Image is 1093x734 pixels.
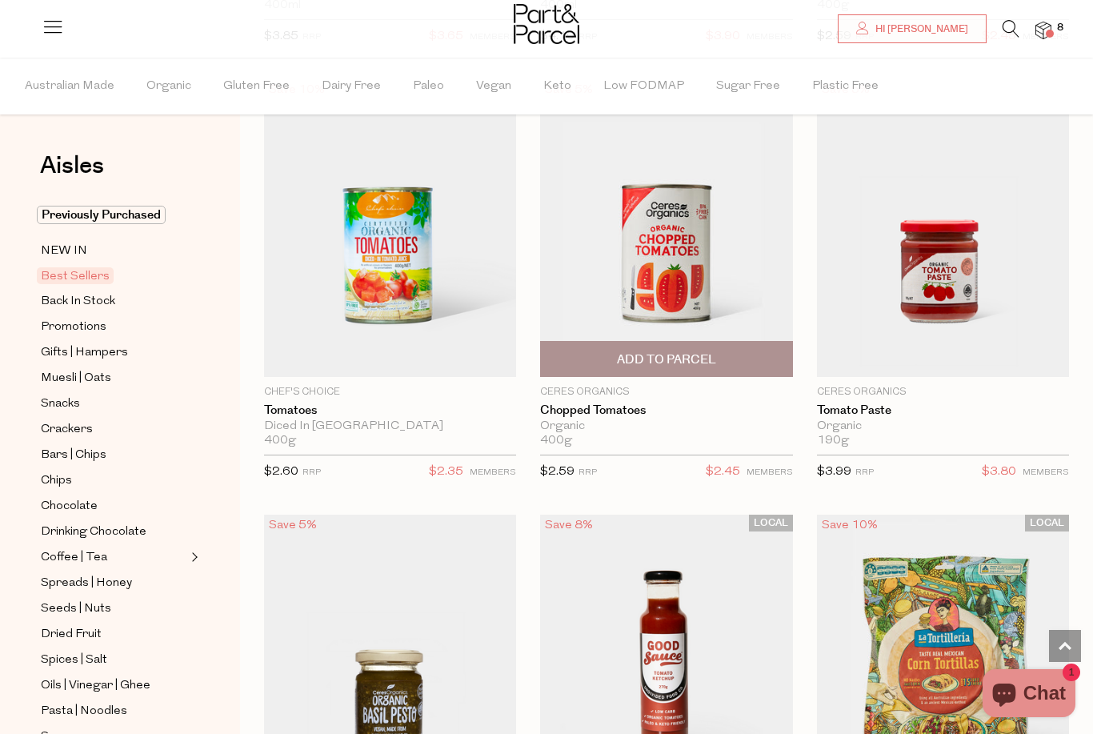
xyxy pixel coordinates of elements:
[476,58,511,114] span: Vegan
[413,58,444,114] span: Paleo
[817,78,1069,376] img: Tomato Paste
[540,515,598,536] div: Save 8%
[749,515,793,531] span: LOCAL
[540,419,792,434] div: Organic
[514,4,579,44] img: Part&Parcel
[41,368,186,388] a: Muesli | Oats
[41,548,107,568] span: Coffee | Tea
[540,466,575,478] span: $2.59
[37,206,166,224] span: Previously Purchased
[855,468,874,477] small: RRP
[817,385,1069,399] p: Ceres Organics
[1023,468,1069,477] small: MEMBERS
[41,267,186,286] a: Best Sellers
[264,403,516,418] a: Tomatoes
[41,600,111,619] span: Seeds | Nuts
[41,291,186,311] a: Back In Stock
[146,58,191,114] span: Organic
[747,468,793,477] small: MEMBERS
[41,446,106,465] span: Bars | Chips
[817,434,849,448] span: 190g
[41,574,132,593] span: Spreads | Honey
[25,58,114,114] span: Australian Made
[817,466,851,478] span: $3.99
[264,466,298,478] span: $2.60
[41,547,186,568] a: Coffee | Tea
[817,403,1069,418] a: Tomato Paste
[41,599,186,619] a: Seeds | Nuts
[37,267,114,284] span: Best Sellers
[41,369,111,388] span: Muesli | Oats
[41,624,186,644] a: Dried Fruit
[540,78,792,376] img: Chopped Tomatoes
[838,14,987,43] a: Hi [PERSON_NAME]
[540,403,792,418] a: Chopped Tomatoes
[41,317,186,337] a: Promotions
[41,676,186,696] a: Oils | Vinegar | Ghee
[41,676,150,696] span: Oils | Vinegar | Ghee
[812,58,879,114] span: Plastic Free
[41,419,186,439] a: Crackers
[41,471,186,491] a: Chips
[1035,22,1051,38] a: 8
[41,343,128,363] span: Gifts | Hampers
[41,395,80,414] span: Snacks
[40,154,104,194] a: Aisles
[264,78,516,376] img: Tomatoes
[1025,515,1069,531] span: LOCAL
[41,318,106,337] span: Promotions
[41,522,186,542] a: Drinking Chocolate
[41,445,186,465] a: Bars | Chips
[982,462,1016,483] span: $3.80
[716,58,780,114] span: Sugar Free
[322,58,381,114] span: Dairy Free
[223,58,290,114] span: Gluten Free
[603,58,684,114] span: Low FODMAP
[817,419,1069,434] div: Organic
[41,702,127,721] span: Pasta | Noodles
[41,206,186,225] a: Previously Purchased
[706,462,740,483] span: $2.45
[264,385,516,399] p: Chef's Choice
[543,58,571,114] span: Keto
[429,462,463,483] span: $2.35
[470,468,516,477] small: MEMBERS
[41,573,186,593] a: Spreads | Honey
[1053,21,1067,35] span: 8
[579,468,597,477] small: RRP
[41,651,107,670] span: Spices | Salt
[41,496,186,516] a: Chocolate
[41,625,102,644] span: Dried Fruit
[978,669,1080,721] inbox-online-store-chat: Shopify online store chat
[41,292,115,311] span: Back In Stock
[41,497,98,516] span: Chocolate
[302,468,321,477] small: RRP
[41,701,186,721] a: Pasta | Noodles
[187,547,198,567] button: Expand/Collapse Coffee | Tea
[817,515,883,536] div: Save 10%
[40,148,104,183] span: Aisles
[264,515,322,536] div: Save 5%
[540,434,572,448] span: 400g
[41,471,72,491] span: Chips
[41,241,186,261] a: NEW IN
[41,394,186,414] a: Snacks
[617,351,716,368] span: Add To Parcel
[41,343,186,363] a: Gifts | Hampers
[41,523,146,542] span: Drinking Chocolate
[264,434,296,448] span: 400g
[41,420,93,439] span: Crackers
[540,341,792,377] button: Add To Parcel
[41,650,186,670] a: Spices | Salt
[871,22,968,36] span: Hi [PERSON_NAME]
[540,385,792,399] p: Ceres Organics
[264,419,516,434] div: Diced In [GEOGRAPHIC_DATA]
[41,242,87,261] span: NEW IN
